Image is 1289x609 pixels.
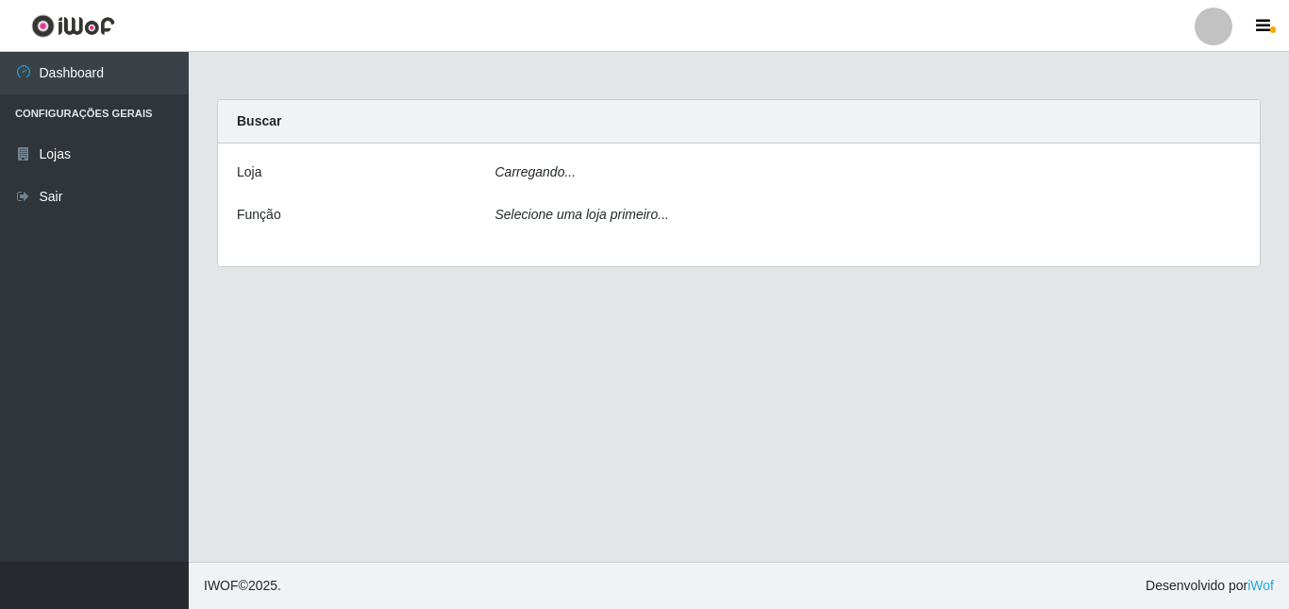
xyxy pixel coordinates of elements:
[204,576,281,596] span: © 2025 .
[31,14,115,38] img: CoreUI Logo
[495,164,577,179] i: Carregando...
[1247,578,1274,593] a: iWof
[237,113,281,128] strong: Buscar
[495,207,669,222] i: Selecione uma loja primeiro...
[204,578,239,593] span: IWOF
[1146,576,1274,596] span: Desenvolvido por
[237,205,281,225] label: Função
[237,162,261,182] label: Loja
